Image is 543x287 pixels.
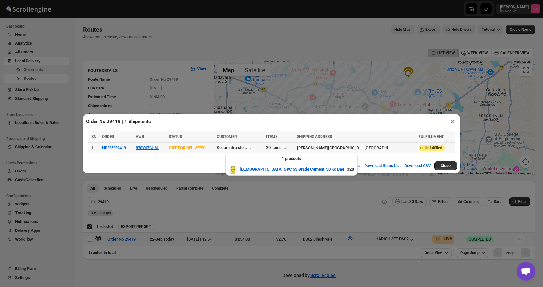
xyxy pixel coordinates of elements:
[401,160,434,172] button: Download CSV
[102,134,114,139] span: ORDER
[297,134,332,139] span: SHIPPING ADDRESS
[347,167,354,171] strong: x 20
[434,161,457,170] button: Close
[297,145,415,151] div: |
[217,134,237,139] span: CUSTOMER
[365,145,393,151] div: [GEOGRAPHIC_DATA]
[136,145,159,150] button: 878Y67CU8L
[86,118,151,125] h2: Order No 29419 | 1 Shipments
[217,145,247,150] div: Kesar infra ste...
[240,167,344,171] b: [DEMOGRAPHIC_DATA] OPC 53 Grade Cement, 50 Kg Bag
[136,134,144,139] span: AWB
[266,134,277,139] span: ITEMS
[88,142,100,153] td: 1
[517,262,535,281] div: Open chat
[240,166,344,172] a: [DEMOGRAPHIC_DATA] OPC 53 Grade Cement, 50 Kg Bag
[217,145,254,151] button: Kesar infra ste...
[425,145,442,150] span: Unfulfilled
[91,134,96,139] span: SN
[169,134,182,139] span: STATUS
[297,145,363,151] div: [PERSON_NAME][GEOGRAPHIC_DATA], [GEOGRAPHIC_DATA]
[419,134,444,139] span: FULFILLMENT
[360,160,404,172] button: Download Items List
[229,155,354,162] div: 1 products
[448,117,457,126] button: ×
[266,145,288,151] button: 20 items
[102,145,126,150] button: HR/25/29419
[169,145,205,150] span: OUT FOR DELIVERY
